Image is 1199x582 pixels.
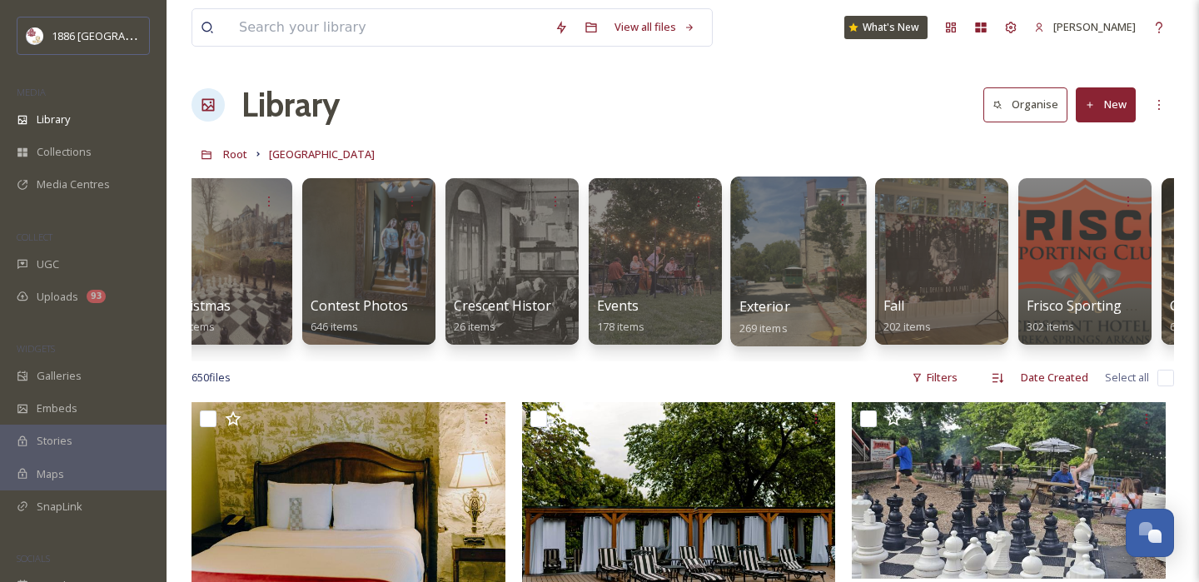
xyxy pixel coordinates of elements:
span: Christmas [167,296,231,315]
span: 302 items [1027,319,1074,334]
span: Select all [1105,370,1149,386]
span: Stories [37,433,72,449]
div: Filters [903,361,966,394]
div: 93 [87,290,106,303]
span: [GEOGRAPHIC_DATA] [269,147,375,162]
a: Frisco Sporting Club302 items [1027,298,1153,334]
a: What's New [844,16,928,39]
span: Maps [37,466,64,482]
span: [PERSON_NAME] [1053,19,1136,34]
span: 178 items [597,319,644,334]
img: 20250510_182841.jpg [852,402,1166,579]
span: 806 items [167,319,215,334]
span: 1886 [GEOGRAPHIC_DATA] [52,27,183,43]
span: 269 items [739,320,788,335]
span: Collections [37,144,92,160]
a: Exterior269 items [739,299,790,336]
span: COLLECT [17,231,52,243]
button: Open Chat [1126,509,1174,557]
img: logos.png [27,27,43,44]
span: Crescent History Photos [454,296,606,315]
span: WIDGETS [17,342,55,355]
a: [GEOGRAPHIC_DATA] [269,144,375,164]
div: Date Created [1012,361,1097,394]
span: 646 items [311,319,358,334]
span: 26 items [454,319,495,334]
a: Contest Photos (Seasons)646 items [311,298,472,334]
span: UGC [37,256,59,272]
a: [PERSON_NAME] [1026,11,1144,43]
span: Uploads [37,289,78,305]
a: Root [223,144,247,164]
span: 202 items [883,319,931,334]
span: Frisco Sporting Club [1027,296,1153,315]
input: Search your library [231,9,546,46]
a: Events178 items [597,298,644,334]
button: Organise [983,87,1067,122]
span: Galleries [37,368,82,384]
span: Fall [883,296,904,315]
span: Events [597,296,639,315]
span: Library [37,112,70,127]
span: SnapLink [37,499,82,515]
button: New [1076,87,1136,122]
a: View all files [606,11,704,43]
span: Embeds [37,400,77,416]
span: Exterior [739,297,790,316]
a: Crescent History Photos26 items [454,298,606,334]
span: MEDIA [17,86,46,98]
a: Christmas806 items [167,298,231,334]
span: 650 file s [192,370,231,386]
a: Library [241,80,340,130]
span: SOCIALS [17,552,50,565]
span: Contest Photos (Seasons) [311,296,472,315]
a: Fall202 items [883,298,931,334]
a: Organise [983,87,1076,122]
span: Root [223,147,247,162]
span: Media Centres [37,177,110,192]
